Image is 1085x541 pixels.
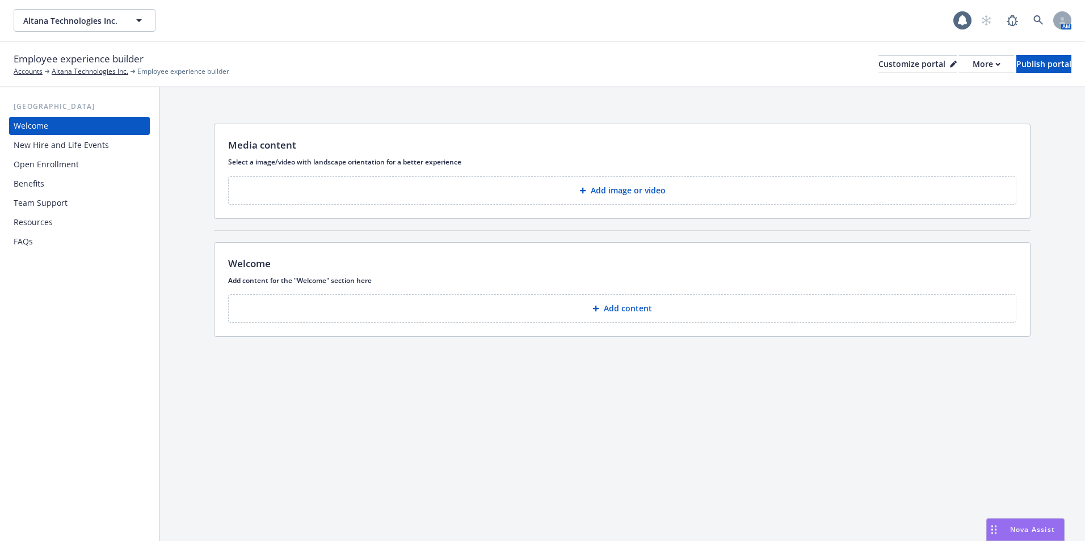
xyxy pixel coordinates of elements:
a: Start snowing [975,9,998,32]
div: Customize portal [878,56,957,73]
a: Search [1027,9,1050,32]
a: Altana Technologies Inc. [52,66,128,77]
button: Altana Technologies Inc. [14,9,155,32]
div: Open Enrollment [14,155,79,174]
span: Altana Technologies Inc. [23,15,121,27]
p: Welcome [228,256,271,271]
div: Benefits [14,175,44,193]
div: Welcome [14,117,48,135]
a: New Hire and Life Events [9,136,150,154]
a: Benefits [9,175,150,193]
button: Publish portal [1016,55,1071,73]
a: FAQs [9,233,150,251]
a: Report a Bug [1001,9,1024,32]
p: Add content for the "Welcome" section here [228,276,1016,285]
a: Accounts [14,66,43,77]
div: Publish portal [1016,56,1071,73]
div: [GEOGRAPHIC_DATA] [9,101,150,112]
div: FAQs [14,233,33,251]
div: Drag to move [987,519,1001,540]
div: Team Support [14,194,68,212]
span: Employee experience builder [14,52,144,66]
button: Customize portal [878,55,957,73]
button: More [959,55,1014,73]
div: Resources [14,213,53,231]
p: Media content [228,138,296,153]
div: More [973,56,1000,73]
p: Select a image/video with landscape orientation for a better experience [228,157,1016,167]
button: Nova Assist [986,518,1065,541]
a: Welcome [9,117,150,135]
p: Add image or video [591,185,666,196]
a: Resources [9,213,150,231]
span: Employee experience builder [137,66,229,77]
span: Nova Assist [1010,525,1055,534]
a: Open Enrollment [9,155,150,174]
button: Add content [228,294,1016,323]
a: Team Support [9,194,150,212]
div: New Hire and Life Events [14,136,109,154]
button: Add image or video [228,176,1016,205]
p: Add content [604,303,652,314]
